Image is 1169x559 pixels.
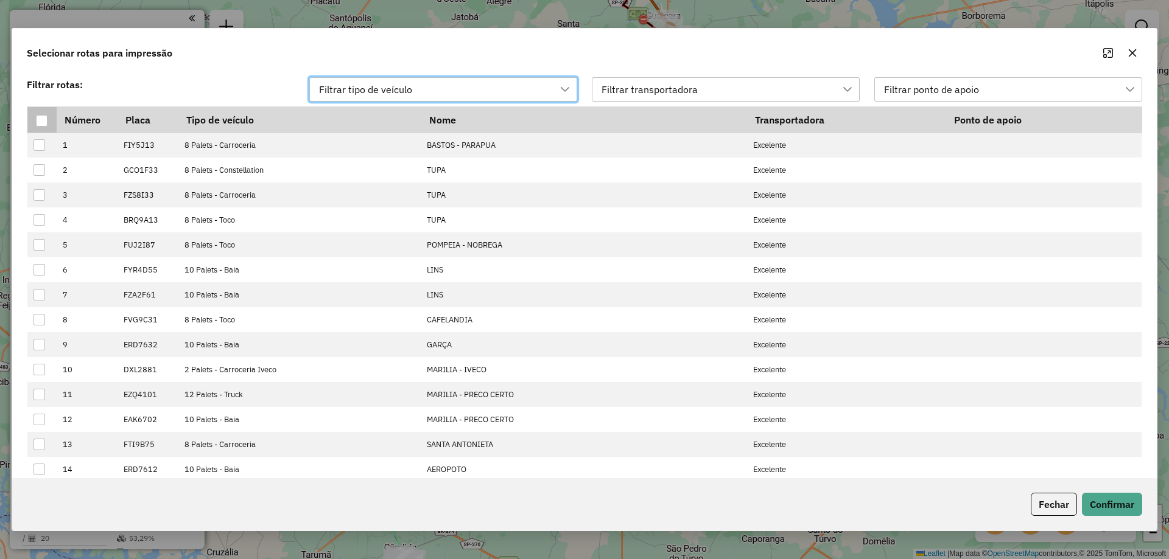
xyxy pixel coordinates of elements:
div: Filtrar ponto de apoio [880,78,983,101]
td: Excelente [746,182,946,207]
td: DXL2881 [118,357,178,382]
td: BRQ9A13 [118,207,178,232]
td: AEROPOTO [421,457,746,482]
div: Filtrar tipo de veículo [315,78,416,101]
td: Excelente [746,407,946,432]
td: 8 Palets - Carroceria [178,182,421,207]
td: EAK6702 [118,407,178,432]
td: 2 Palets - Carroceria Iveco [178,357,421,382]
button: Fechar [1031,493,1077,516]
td: 9 [57,332,118,357]
td: 4 [57,207,118,232]
td: BASTOS - PARAPUA [421,133,746,158]
td: FVG9C31 [118,307,178,332]
td: FZS8I33 [118,182,178,207]
td: 10 Palets - Baia [178,282,421,307]
td: Excelente [746,257,946,282]
td: CAFELANDIA [421,307,746,332]
th: Transportadora [746,106,946,133]
td: EZQ4101 [118,382,178,407]
th: Placa [118,106,178,133]
div: Filtrar transportadora [597,78,702,101]
td: 10 Palets - Baia [178,407,421,432]
td: 10 Palets - Baia [178,332,421,357]
td: GCO1F33 [118,158,178,182]
th: Tipo de veículo [178,106,421,133]
td: 12 Palets - Truck [178,382,421,407]
td: 11 [57,382,118,407]
th: Nome [421,106,746,133]
td: Excelente [746,207,946,232]
td: LINS [421,257,746,282]
td: 10 Palets - Baia [178,257,421,282]
td: 3 [57,182,118,207]
td: FTI9B75 [118,432,178,457]
td: 7 [57,282,118,307]
td: TUPA [421,182,746,207]
td: POMPEIA - NOBREGA [421,232,746,257]
td: 1 [57,133,118,158]
td: 6 [57,257,118,282]
td: 13 [57,432,118,457]
td: 14 [57,457,118,482]
td: TUPA [421,207,746,232]
td: 8 Palets - Toco [178,307,421,332]
button: Maximize [1098,43,1118,63]
td: Excelente [746,332,946,357]
td: Excelente [746,307,946,332]
th: Ponto de apoio [946,106,1142,133]
td: FZA2F61 [118,282,178,307]
td: 10 Palets - Baia [178,457,421,482]
td: Excelente [746,432,946,457]
td: Excelente [746,133,946,158]
td: MARILIA - IVECO [421,357,746,382]
td: 8 Palets - Toco [178,232,421,257]
th: Número [57,106,118,133]
td: 2 [57,158,118,182]
strong: Filtrar rotas: [27,78,83,91]
td: 8 Palets - Carroceria [178,432,421,457]
td: Excelente [746,158,946,182]
td: SANTA ANTONIETA [421,432,746,457]
td: FYR4D55 [118,257,178,282]
td: GARÇA [421,332,746,357]
td: MARILIA - PRECO CERTO [421,407,746,432]
td: Excelente [746,382,946,407]
td: FUJ2I87 [118,232,178,257]
td: 8 Palets - Toco [178,207,421,232]
span: Selecionar rotas para impressão [27,46,172,60]
td: LINS [421,282,746,307]
td: 8 Palets - Constellation [178,158,421,182]
td: TUPA [421,158,746,182]
td: 10 [57,357,118,382]
button: Confirmar [1082,493,1142,516]
td: 8 Palets - Carroceria [178,133,421,158]
td: ERD7612 [118,457,178,482]
td: MARILIA - PRECO CERTO [421,382,746,407]
td: 8 [57,307,118,332]
td: 12 [57,407,118,432]
td: Excelente [746,232,946,257]
td: FIY5J13 [118,133,178,158]
td: Excelente [746,357,946,382]
td: 5 [57,232,118,257]
td: Excelente [746,282,946,307]
td: Excelente [746,457,946,482]
td: ERD7632 [118,332,178,357]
